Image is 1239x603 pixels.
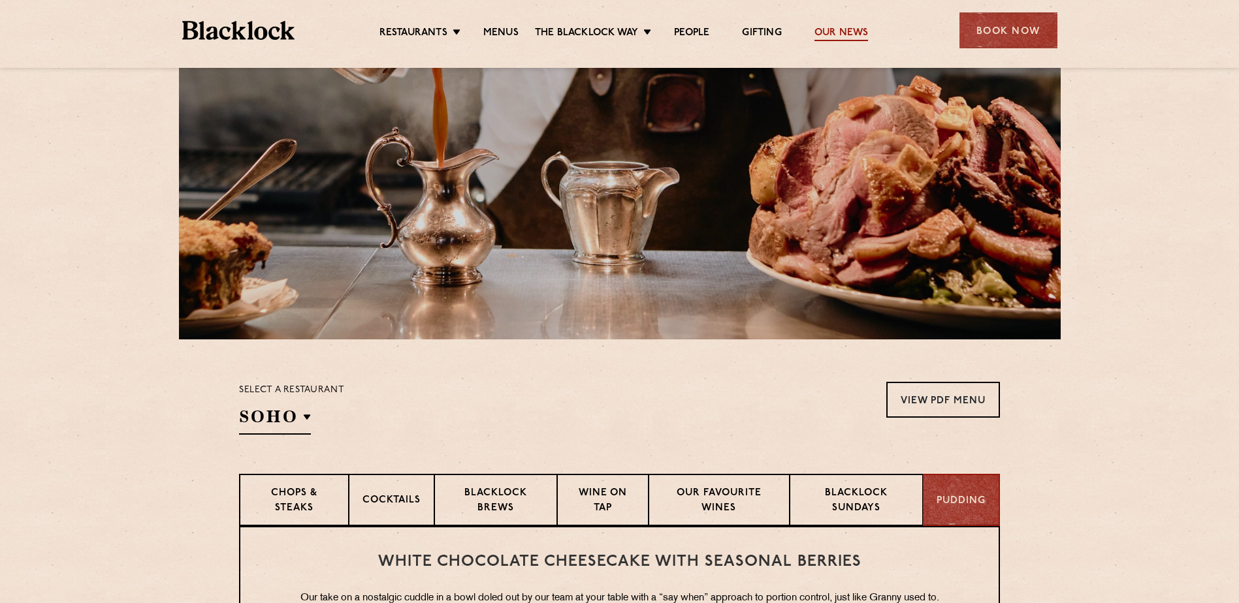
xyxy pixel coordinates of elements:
[266,553,973,570] h3: White Chocolate Cheesecake with Seasonal Berries
[959,12,1057,48] div: Book Now
[379,27,447,41] a: Restaurants
[535,27,638,41] a: The Blacklock Way
[803,486,909,517] p: Blacklock Sundays
[814,27,869,41] a: Our News
[742,27,781,41] a: Gifting
[886,382,1000,418] a: View PDF Menu
[362,493,421,510] p: Cocktails
[662,486,775,517] p: Our favourite wines
[239,405,311,435] h2: SOHO
[674,27,709,41] a: People
[182,21,295,40] img: BL_Textured_Logo-footer-cropped.svg
[448,486,543,517] p: Blacklock Brews
[571,486,635,517] p: Wine on Tap
[253,486,335,517] p: Chops & Steaks
[483,27,519,41] a: Menus
[937,494,986,509] p: Pudding
[239,382,344,399] p: Select a restaurant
